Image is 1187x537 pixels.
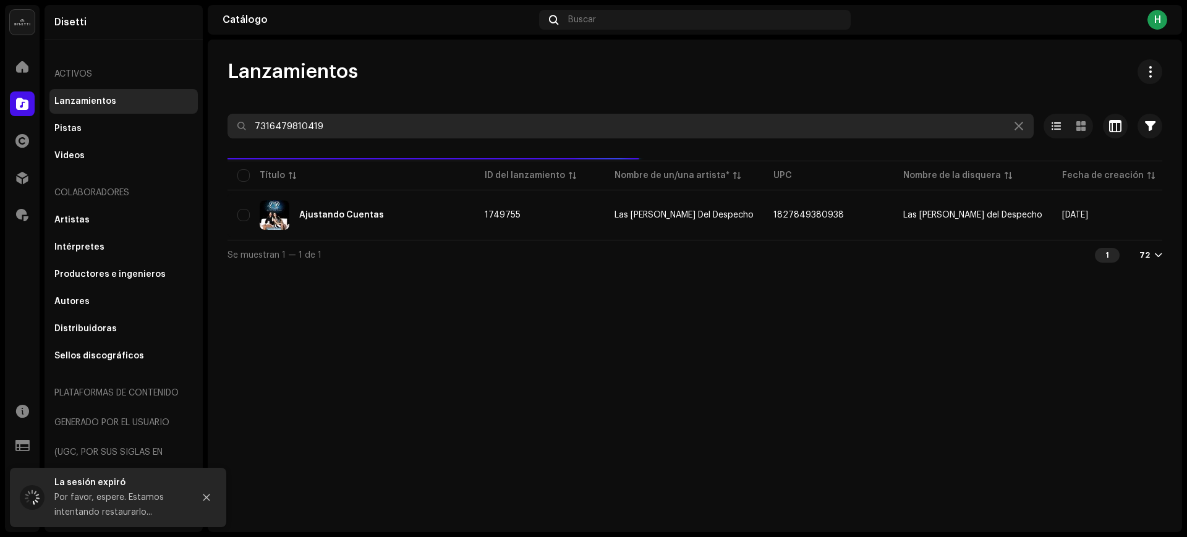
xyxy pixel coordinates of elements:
[49,208,198,232] re-m-nav-item: Artistas
[1062,211,1088,219] span: 27 jun 2023
[615,169,730,182] div: Nombre de un/una artista*
[228,59,358,84] span: Lanzamientos
[49,143,198,168] re-m-nav-item: Videos
[903,169,1001,182] div: Nombre de la disquera
[10,10,35,35] img: 02a7c2d3-3c89-4098-b12f-2ff2945c95ee
[228,251,321,260] span: Se muestran 1 — 1 de 1
[54,96,116,106] div: Lanzamientos
[49,178,198,208] re-a-nav-header: Colaboradores
[49,289,198,314] re-m-nav-item: Autores
[615,211,754,219] div: Las [PERSON_NAME] Del Despecho
[54,269,166,279] div: Productores e ingenieros
[49,235,198,260] re-m-nav-item: Intérpretes
[54,124,82,133] div: Pistas
[54,324,117,334] div: Distribuidoras
[49,262,198,287] re-m-nav-item: Productores e ingenieros
[54,151,85,161] div: Videos
[1095,248,1120,263] div: 1
[49,89,198,114] re-m-nav-item: Lanzamientos
[260,200,289,230] img: b24af25a-bcd3-4823-9fa5-a24ebc13535e
[54,475,184,490] div: La sesión expiró
[228,114,1034,138] input: Buscar
[299,211,384,219] div: Ajustando Cuentas
[49,59,198,89] re-a-nav-header: Activos
[54,242,104,252] div: Intérpretes
[773,211,844,219] span: 1827849380938
[49,378,198,497] re-a-nav-header: Plataformas de contenido generado por el usuario (UGC, por sus siglas en inglés)
[49,116,198,141] re-m-nav-item: Pistas
[49,316,198,341] re-m-nav-item: Distribuidoras
[1147,10,1167,30] div: H
[485,211,521,219] span: 1749755
[260,169,285,182] div: Título
[615,211,754,219] span: Las Dueñas Del Despecho
[568,15,596,25] span: Buscar
[223,15,534,25] div: Catálogo
[194,485,219,510] button: Close
[1139,250,1150,260] div: 72
[54,297,90,307] div: Autores
[903,211,1042,219] span: Las Dueñas del Despecho
[54,490,184,520] div: Por favor, espere. Estamos intentando restaurarlo...
[49,344,198,368] re-m-nav-item: Sellos discográficos
[54,215,90,225] div: Artistas
[54,351,144,361] div: Sellos discográficos
[485,169,565,182] div: ID del lanzamiento
[1062,169,1144,182] div: Fecha de creación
